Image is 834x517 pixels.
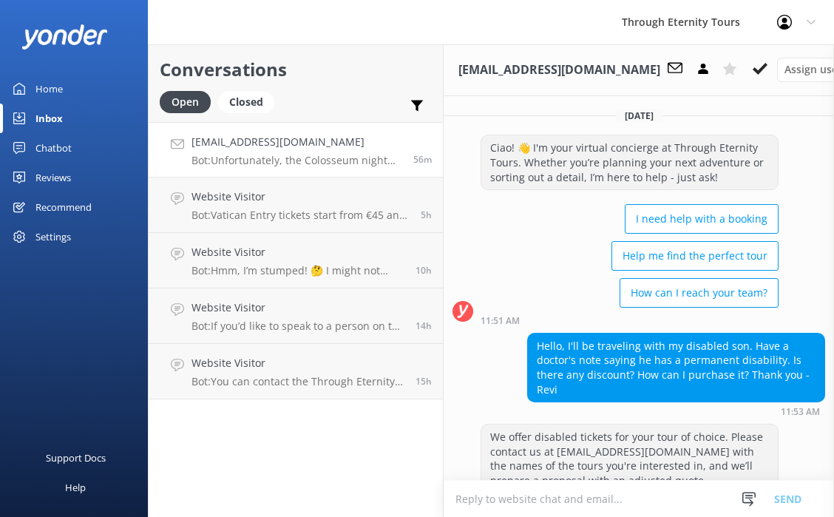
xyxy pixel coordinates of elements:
h2: Conversations [160,55,432,84]
div: Settings [35,222,71,251]
span: 02:16am 14-Aug-2025 (UTC +02:00) Europe/Amsterdam [416,264,432,277]
a: Closed [218,93,282,109]
p: Bot: You can contact the Through Eternity Tours team at [PHONE_NUMBER] or [PHONE_NUMBER]. You can... [191,375,404,388]
div: Support Docs [46,443,106,473]
p: Bot: Vatican Entry tickets start from €45 and include skip-the-line access to the [GEOGRAPHIC_DAT... [191,209,410,222]
span: [DATE] [616,109,662,122]
div: Closed [218,91,274,113]
div: We offer disabled tickets for your tour of choice. Please contact us at [EMAIL_ADDRESS][DOMAIN_NA... [481,425,778,493]
div: Inbox [35,104,63,133]
strong: 11:51 AM [481,317,520,325]
h4: Website Visitor [191,355,404,371]
div: Ciao! 👋 I'm your virtual concierge at Through Eternity Tours. Whether you’re planning your next a... [481,135,778,189]
a: Website VisitorBot:You can contact the Through Eternity Tours team at [PHONE_NUMBER] or [PHONE_NU... [149,344,443,399]
div: Help [65,473,86,502]
p: Bot: Unfortunately, the Colosseum night access is currently prohibited by the Colosseum Managemen... [191,154,402,167]
p: Bot: Hmm, I’m stumped! 🤔 I might not have the answer to that one, but our amazing team definitely... [191,264,404,277]
div: 11:51am 14-Aug-2025 (UTC +02:00) Europe/Amsterdam [481,315,779,325]
strong: 11:53 AM [781,408,820,416]
a: Website VisitorBot:If you’d like to speak to a person on the Through Eternity Tours team, please ... [149,288,443,344]
h3: [EMAIL_ADDRESS][DOMAIN_NAME] [458,61,660,80]
div: Reviews [35,163,71,192]
span: 12:05pm 14-Aug-2025 (UTC +02:00) Europe/Amsterdam [413,153,432,166]
div: Chatbot [35,133,72,163]
a: [EMAIL_ADDRESS][DOMAIN_NAME]Bot:Unfortunately, the Colosseum night access is currently prohibited... [149,122,443,178]
div: Hello, I'll be traveling with my disabled son. Have a doctor's note saying he has a permanent dis... [528,334,824,402]
button: I need help with a booking [625,204,779,234]
button: How can I reach your team? [620,278,779,308]
span: 07:05am 14-Aug-2025 (UTC +02:00) Europe/Amsterdam [421,209,432,221]
span: 09:27pm 13-Aug-2025 (UTC +02:00) Europe/Amsterdam [416,375,432,388]
button: Help me find the perfect tour [611,241,779,271]
div: Open [160,91,211,113]
span: 10:53pm 13-Aug-2025 (UTC +02:00) Europe/Amsterdam [416,320,432,332]
img: yonder-white-logo.png [22,24,107,49]
div: Recommend [35,192,92,222]
a: Website VisitorBot:Vatican Entry tickets start from €45 and include skip-the-line access to the [... [149,178,443,233]
p: Bot: If you’d like to speak to a person on the Through Eternity Tours team, please call [PHONE_NU... [191,320,404,333]
a: Website VisitorBot:Hmm, I’m stumped! 🤔 I might not have the answer to that one, but our amazing t... [149,233,443,288]
h4: [EMAIL_ADDRESS][DOMAIN_NAME] [191,134,402,150]
a: Open [160,93,218,109]
div: Home [35,74,63,104]
h4: Website Visitor [191,189,410,205]
h4: Website Visitor [191,244,404,260]
h4: Website Visitor [191,300,404,316]
div: 11:53am 14-Aug-2025 (UTC +02:00) Europe/Amsterdam [527,406,825,416]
